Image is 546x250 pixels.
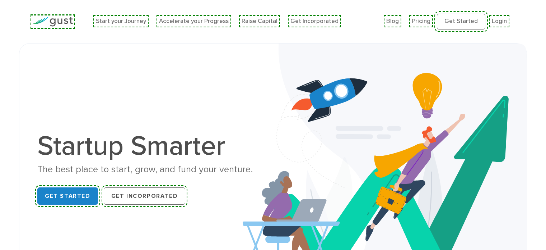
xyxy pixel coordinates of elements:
a: Get Started [37,187,98,205]
a: Get Incorporated [290,18,339,25]
img: Gust Logo [33,17,73,27]
a: Raise Capital [242,18,277,25]
a: Login [492,18,507,25]
h1: Startup Smarter [37,132,267,160]
a: Start your Journey [96,18,146,25]
a: Get Started [437,14,485,29]
a: Blog [386,18,399,25]
div: The best place to start, grow, and fund your venture. [37,163,267,176]
a: Accelerate your Progress [159,18,229,25]
a: Pricing [412,18,430,25]
a: Get Incorporated [104,187,186,205]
